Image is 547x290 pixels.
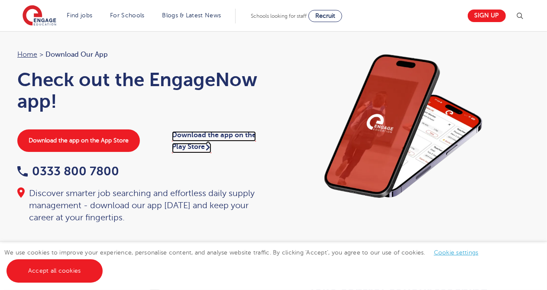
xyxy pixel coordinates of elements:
a: Download the app on the Play Store [172,131,256,153]
a: Recruit [308,10,342,22]
nav: breadcrumb [17,49,265,60]
span: Download our app [45,49,108,60]
a: For Schools [110,12,144,19]
span: Schools looking for staff [251,13,307,19]
a: Download the app on the App Store [17,129,140,152]
a: Accept all cookies [6,259,103,283]
span: > [39,51,43,58]
span: Recruit [315,13,335,19]
a: 0333 800 7800 [17,164,119,178]
a: Sign up [468,10,506,22]
h1: Check out the EngageNow app! [17,69,265,112]
span: We use cookies to improve your experience, personalise content, and analyse website traffic. By c... [4,249,487,274]
a: Find jobs [67,12,93,19]
a: Home [17,51,37,58]
a: Cookie settings [434,249,479,256]
img: Engage Education [23,5,56,27]
a: Blogs & Latest News [162,12,221,19]
div: Discover smarter job searching and effortless daily supply management - download our app [DATE] a... [17,187,265,224]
